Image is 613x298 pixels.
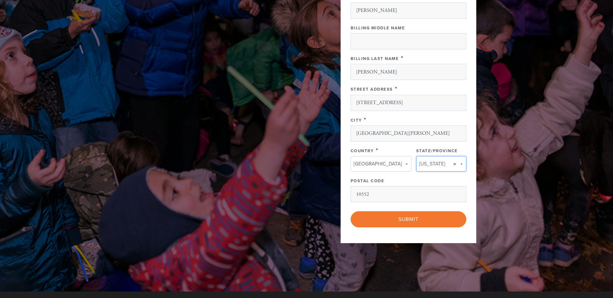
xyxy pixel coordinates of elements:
label: Billing Last Name [351,56,399,61]
span: This field is required. [395,85,397,92]
a: [GEOGRAPHIC_DATA] [351,156,411,172]
a: [US_STATE] [416,156,466,172]
label: Street Address [351,87,393,92]
label: Country [351,148,374,154]
span: [GEOGRAPHIC_DATA] [354,160,402,168]
label: State/Province [416,148,458,154]
span: [US_STATE] [419,160,445,168]
span: This field is required. [376,147,378,154]
span: This field is required. [401,55,404,62]
span: This field is required. [364,116,366,123]
label: Billing Middle Name [351,25,405,31]
label: Postal Code [351,178,385,184]
input: Submit [351,211,466,227]
label: City [351,118,362,123]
